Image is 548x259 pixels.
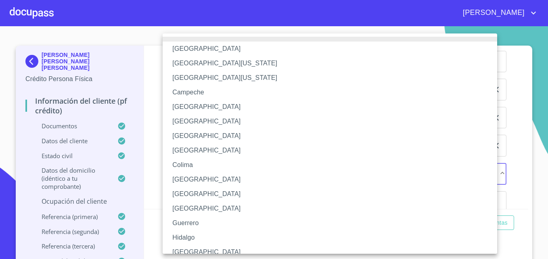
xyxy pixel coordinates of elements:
li: [GEOGRAPHIC_DATA] [163,172,503,187]
li: [GEOGRAPHIC_DATA] [163,100,503,114]
li: [GEOGRAPHIC_DATA] [163,201,503,216]
li: Hidalgo [163,230,503,245]
li: Campeche [163,85,503,100]
li: [GEOGRAPHIC_DATA][US_STATE] [163,56,503,71]
li: [GEOGRAPHIC_DATA][US_STATE] [163,71,503,85]
li: [GEOGRAPHIC_DATA] [163,42,503,56]
li: Colima [163,158,503,172]
li: [GEOGRAPHIC_DATA] [163,143,503,158]
li: Guerrero [163,216,503,230]
li: [GEOGRAPHIC_DATA] [163,187,503,201]
li: [GEOGRAPHIC_DATA] [163,129,503,143]
li: [GEOGRAPHIC_DATA] [163,114,503,129]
